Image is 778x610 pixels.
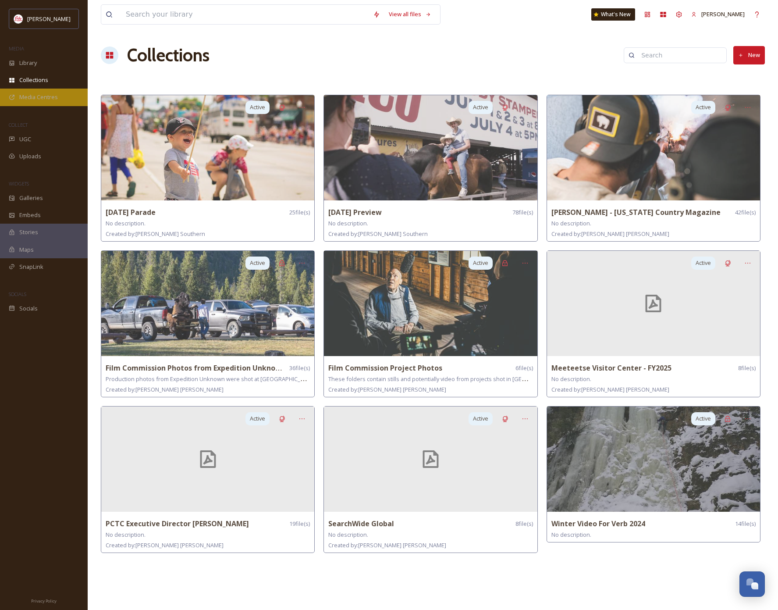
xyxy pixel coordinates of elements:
img: a6b5d6e4-a062-48ee-9214-c470d0bd5a5d.jpg [324,251,537,356]
span: Galleries [19,194,43,202]
img: 5d85bc03-3da2-415c-811a-38cc8f57c1c6.jpg [547,95,760,200]
span: Created by: [PERSON_NAME] Southern [106,230,205,238]
strong: [DATE] Preview [328,207,382,217]
span: 42 file(s) [735,208,756,217]
span: Production photos from Expedition Unknown were shot at [GEOGRAPHIC_DATA], downtown, and on [GEOGR... [106,375,426,383]
span: Collections [19,76,48,84]
span: 8 file(s) [738,364,756,372]
span: [PERSON_NAME] [701,10,745,18]
span: Created by: [PERSON_NAME] [PERSON_NAME] [106,385,224,393]
span: SnapLink [19,263,43,271]
button: New [733,46,765,64]
span: No description. [328,531,368,539]
span: Active [473,414,488,423]
span: Created by: [PERSON_NAME] [PERSON_NAME] [328,541,446,549]
a: What's New [591,8,635,21]
span: Active [696,103,711,111]
span: 8 file(s) [515,520,533,528]
button: Open Chat [739,571,765,597]
span: 36 file(s) [289,364,310,372]
span: MEDIA [9,45,24,52]
a: Privacy Policy [31,595,57,606]
span: Embeds [19,211,41,219]
strong: PCTC Executive Director [PERSON_NAME] [106,519,249,528]
span: No description. [551,219,591,227]
span: No description. [551,531,591,539]
span: No description. [551,375,591,383]
span: Media Centres [19,93,58,101]
span: Created by: [PERSON_NAME] [PERSON_NAME] [551,230,669,238]
strong: Meeteetse Visitor Center - FY2025 [551,363,671,373]
strong: Winter Video For Verb 2024 [551,519,645,528]
span: No description. [106,219,146,227]
span: 6 file(s) [515,364,533,372]
input: Search [637,46,722,64]
span: Stories [19,228,38,236]
span: Active [473,103,488,111]
span: Active [250,103,265,111]
span: UGC [19,135,31,143]
img: 86cec67d-ce5b-4e60-beee-f4c5d4239990.jpg [324,95,537,200]
span: Library [19,59,37,67]
span: Active [250,414,265,423]
img: 04e090d8-7308-46f3-b72c-6c397829ef16.jpg [101,251,314,356]
span: Privacy Policy [31,598,57,604]
span: 78 file(s) [512,208,533,217]
input: Search your library [121,5,369,24]
span: Created by: [PERSON_NAME] [PERSON_NAME] [328,385,446,393]
strong: [DATE] Parade [106,207,156,217]
a: [PERSON_NAME] [687,6,749,23]
span: Created by: [PERSON_NAME] [PERSON_NAME] [106,541,224,549]
span: Active [473,259,488,267]
span: [PERSON_NAME] [27,15,71,23]
span: Active [696,259,711,267]
strong: Film Commission Photos from Expedition Unknown 2024 [106,363,303,373]
a: Collections [127,42,210,68]
strong: [PERSON_NAME] - [US_STATE] Country Magazine [551,207,721,217]
span: No description. [328,219,368,227]
span: Maps [19,246,34,254]
strong: Film Commission Project Photos [328,363,442,373]
span: No description. [106,531,146,539]
span: Active [250,259,265,267]
span: 14 file(s) [735,520,756,528]
span: Created by: [PERSON_NAME] [PERSON_NAME] [551,385,669,393]
span: Created by: [PERSON_NAME] Southern [328,230,428,238]
span: COLLECT [9,121,28,128]
span: SOCIALS [9,291,26,297]
span: 19 file(s) [289,520,310,528]
span: 25 file(s) [289,208,310,217]
span: Socials [19,304,38,313]
span: WIDGETS [9,180,29,187]
a: View all files [384,6,436,23]
img: 6a245777-1441-43af-9292-a9ff2999359d.jpg [101,95,314,200]
span: Active [696,414,711,423]
strong: SearchWide Global [328,519,394,528]
span: Uploads [19,152,41,161]
img: images%20(1).png [14,14,23,23]
span: These folders contain stills and potentially video from projects shot in [GEOGRAPHIC_DATA]. [328,375,569,383]
img: 5e489298-3940-4157-aaed-845cc74512b5.jpg [547,407,760,512]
